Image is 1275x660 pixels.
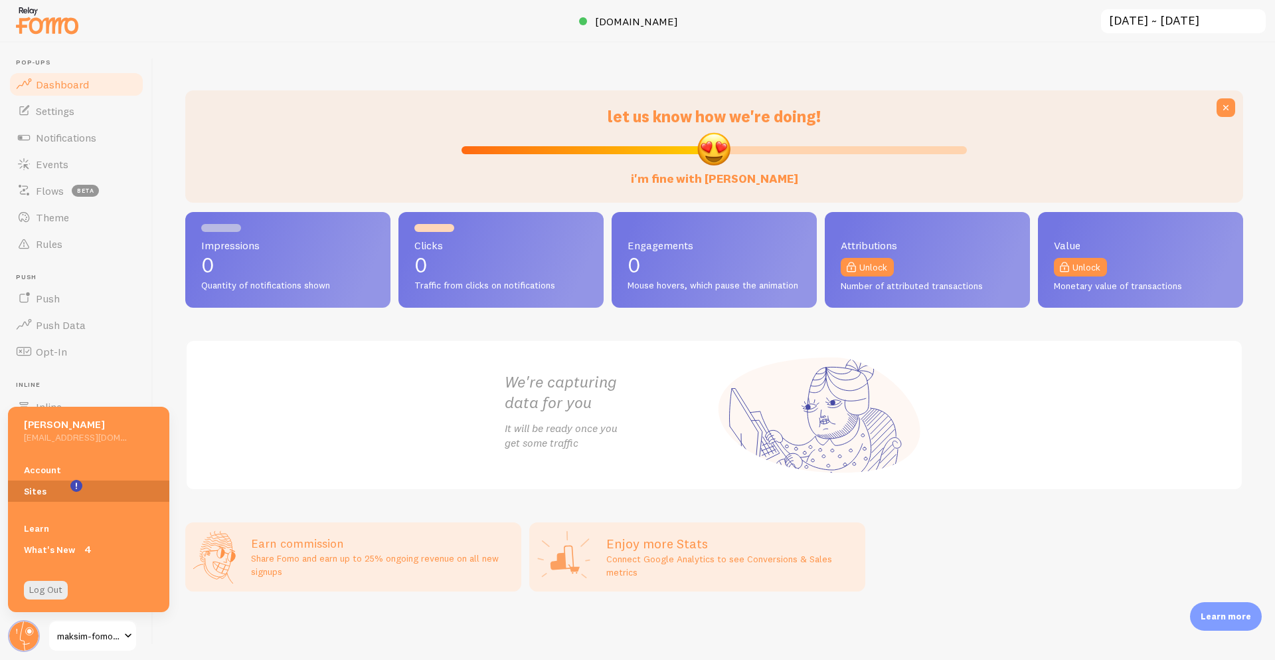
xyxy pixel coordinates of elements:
[8,481,169,502] a: Sites
[696,131,732,167] img: emoji.png
[72,185,99,197] span: beta
[8,285,145,312] a: Push
[48,620,137,652] a: maksim-fomo-dev-store
[36,211,69,224] span: Theme
[8,312,145,338] a: Push Data
[14,3,80,37] img: fomo-relay-logo-orange.svg
[16,381,145,389] span: Inline
[8,204,145,231] a: Theme
[606,535,857,552] h2: Enjoy more Stats
[36,292,60,305] span: Push
[841,280,1014,292] span: Number of attributed transactions
[24,417,127,431] h5: [PERSON_NAME]
[8,177,145,204] a: Flows beta
[608,106,821,126] span: let us know how we're doing!
[70,480,82,492] svg: <p>Watch New Feature Tutorials!</p>
[36,158,68,171] span: Events
[8,98,145,124] a: Settings
[628,280,801,292] span: Mouse hovers, which pause the animation
[16,273,145,282] span: Push
[606,552,857,579] p: Connect Google Analytics to see Conversions & Sales metrics
[628,255,801,276] p: 0
[414,280,588,292] span: Traffic from clicks on notifications
[1201,610,1251,623] p: Learn more
[251,536,513,551] h3: Earn commission
[8,151,145,177] a: Events
[628,240,801,251] span: Engagements
[24,581,68,600] a: Log Out
[1054,280,1227,292] span: Monetary value of transactions
[414,240,588,251] span: Clicks
[1190,602,1262,631] div: Learn more
[841,258,894,276] a: Unlock
[8,338,145,365] a: Opt-In
[414,255,588,276] p: 0
[36,131,96,144] span: Notifications
[841,240,1014,251] span: Attributions
[505,372,715,413] h2: We're capturing data for you
[8,231,145,257] a: Rules
[8,518,169,539] a: Learn
[36,237,62,251] span: Rules
[8,71,145,98] a: Dashboard
[201,255,375,276] p: 0
[8,539,169,560] a: What's New
[537,530,590,584] img: Google Analytics
[8,459,169,481] a: Account
[36,78,89,91] span: Dashboard
[8,124,145,151] a: Notifications
[8,393,145,420] a: Inline
[36,104,74,118] span: Settings
[16,58,145,67] span: Pop-ups
[251,552,513,578] p: Share Fomo and earn up to 25% ongoing revenue on all new signups
[57,628,120,644] span: maksim-fomo-dev-store
[529,522,865,592] a: Enjoy more Stats Connect Google Analytics to see Conversions & Sales metrics
[1054,240,1227,251] span: Value
[36,400,62,413] span: Inline
[1054,258,1107,276] a: Unlock
[81,543,94,556] span: 4
[201,240,375,251] span: Impressions
[505,421,715,451] p: It will be ready once you get some traffic
[201,280,375,292] span: Quantity of notifications shown
[24,431,127,443] h5: [EMAIL_ADDRESS][DOMAIN_NAME]
[36,318,86,332] span: Push Data
[631,158,798,187] label: i'm fine with [PERSON_NAME]
[36,345,67,358] span: Opt-In
[36,184,64,197] span: Flows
